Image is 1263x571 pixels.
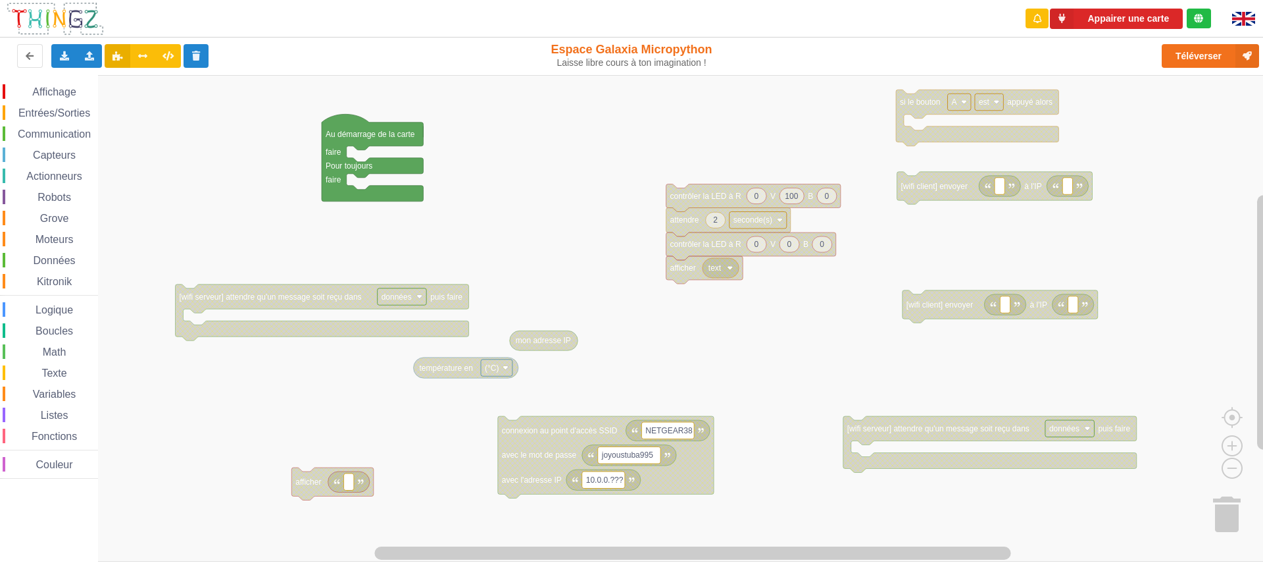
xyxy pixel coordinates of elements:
[326,175,341,184] text: faire
[803,240,808,249] text: B
[31,150,78,161] span: Capteurs
[16,107,92,119] span: Entrées/Sorties
[708,263,722,273] text: text
[1162,44,1259,68] button: Téléverser
[41,346,68,358] span: Math
[755,191,759,200] text: 0
[670,240,741,249] text: contrôler la LED à R
[180,292,362,301] text: [wifi serveur] attendre qu'un message soit reçu dans
[24,171,84,182] span: Actionneurs
[516,336,571,345] text: mon adresse IP
[34,325,75,337] span: Boucles
[30,431,79,442] span: Fonctions
[420,363,473,372] text: température en
[770,240,776,249] text: V
[670,215,699,225] text: attendre
[502,476,562,485] text: avec l'adresse IP
[586,476,624,485] text: 10.0.0.???
[1098,424,1130,433] text: puis faire
[430,292,462,301] text: puis faire
[787,240,792,249] text: 0
[1049,424,1079,433] text: données
[502,426,618,435] text: connexion au point d'accès SSID
[382,292,412,301] text: données
[979,97,990,107] text: est
[847,424,1029,433] text: [wifi serveur] attendre qu'un message soit reçu dans
[34,304,75,315] span: Logique
[295,477,321,487] text: afficher
[6,1,105,36] img: thingz_logo.png
[645,426,693,435] text: NETGEAR38
[36,192,73,203] span: Robots
[39,367,68,379] span: Texte
[522,57,742,68] div: Laisse libre cours à ton imagination !
[1232,12,1255,26] img: gb.png
[1007,97,1052,107] text: appuyé alors
[755,240,759,249] text: 0
[1187,9,1211,28] div: Tu es connecté au serveur de création de Thingz
[31,389,78,400] span: Variables
[522,42,742,68] div: Espace Galaxia Micropython
[951,97,956,107] text: A
[808,191,813,200] text: B
[326,148,341,157] text: faire
[326,130,415,139] text: Au démarrage de la carte
[30,86,78,97] span: Affichage
[670,263,696,273] text: afficher
[820,240,824,249] text: 0
[16,128,93,140] span: Communication
[1024,181,1041,190] text: à l'IP
[485,363,499,372] text: (°C)
[38,213,71,224] span: Grove
[770,191,776,200] text: V
[502,450,577,460] text: avec le mot de passe
[670,191,741,200] text: contrôler la LED à R
[906,300,973,309] text: [wifi client] envoyer
[34,459,75,470] span: Couleur
[34,234,76,245] span: Moteurs
[824,191,829,200] text: 0
[32,255,78,266] span: Données
[1030,300,1047,309] text: à l'IP
[901,181,968,190] text: [wifi client] envoyer
[900,97,940,107] text: si le bouton
[601,450,653,460] text: joyoustuba995
[733,215,772,225] text: seconde(s)
[35,276,74,287] span: Kitronik
[39,410,70,421] span: Listes
[326,161,372,171] text: Pour toujours
[785,191,798,200] text: 100
[1050,9,1183,29] button: Appairer une carte
[713,215,718,225] text: 2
